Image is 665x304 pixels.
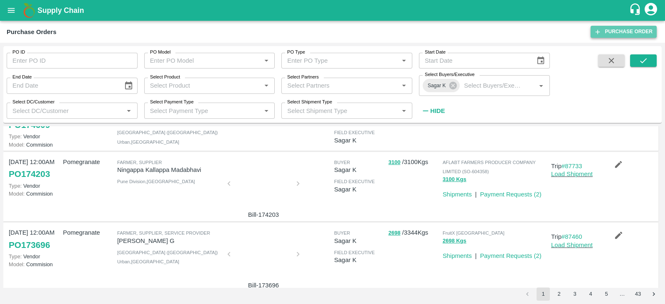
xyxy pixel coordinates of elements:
[287,74,319,81] label: Select Partners
[443,191,472,198] a: Shipments
[21,2,37,19] img: logo
[9,261,25,267] span: Model:
[631,287,645,301] button: Go to page 43
[461,80,523,91] input: Select Buyers/Executive
[443,230,505,235] span: FruitX [GEOGRAPHIC_DATA]
[591,26,657,38] a: Purchase Order
[536,80,547,91] button: Open
[2,1,21,20] button: open drawer
[647,287,660,301] button: Go to next page
[7,78,117,93] input: End Date
[287,49,305,56] label: PO Type
[562,163,582,169] a: #87733
[423,79,460,92] div: Sagar K
[9,141,59,149] p: Commision
[584,287,597,301] button: Go to page 4
[537,287,550,301] button: page 1
[150,74,180,81] label: Select Product
[117,165,222,174] p: Ningappa Kallappa Madabhavi
[334,160,350,165] span: buyer
[616,290,629,298] div: …
[388,228,400,238] button: 2698
[9,190,59,198] p: Commision
[520,287,662,301] nav: pagination navigation
[533,53,549,69] button: Choose date
[419,53,530,69] input: Start Date
[9,182,59,190] p: Vendor
[388,228,439,238] p: / 3344 Kgs
[261,55,272,66] button: Open
[419,104,447,118] button: Hide
[600,287,613,301] button: Go to page 5
[643,2,658,19] div: account of current user
[629,3,643,18] div: customer-support
[334,230,350,235] span: buyer
[284,80,396,91] input: Select Partners
[334,130,375,135] span: field executive
[423,81,451,90] span: Sagar K
[37,6,84,15] b: Supply Chain
[9,228,59,237] p: [DATE] 12:00AM
[63,228,113,237] p: Pomegranate
[551,232,602,241] p: Trip
[425,71,475,78] label: Select Buyers/Executive
[552,287,566,301] button: Go to page 2
[568,287,581,301] button: Go to page 3
[334,236,385,245] p: Sagar K
[147,80,259,91] input: Select Product
[150,99,194,105] label: Select Payment Type
[9,105,121,116] input: Select DC/Customer
[261,105,272,116] button: Open
[388,157,439,167] p: / 3100 Kgs
[232,281,295,290] p: Bill-173696
[7,53,138,69] input: Enter PO ID
[551,242,593,248] a: Load Shipment
[430,108,445,114] strong: Hide
[551,162,602,171] p: Trip
[7,27,57,37] div: Purchase Orders
[117,250,218,264] span: [GEOGRAPHIC_DATA] ([GEOGRAPHIC_DATA]) Urban , [GEOGRAPHIC_DATA]
[443,175,466,184] button: 3100 Kgs
[480,191,542,198] a: Payment Requests (2)
[9,238,50,253] a: PO173696
[9,260,59,268] p: Commision
[284,105,385,116] input: Select Shipment Type
[37,5,629,16] a: Supply Chain
[12,99,54,105] label: Select DC/Customer
[334,136,385,145] p: Sagar K
[117,230,210,235] span: Farmer, Supplier, Service Provider
[9,183,22,189] span: Type:
[480,253,542,259] a: Payment Requests (2)
[399,80,409,91] button: Open
[443,236,466,246] button: 2698 Kgs
[9,253,59,260] p: Vendor
[9,133,22,140] span: Type:
[399,55,409,66] button: Open
[551,171,593,177] a: Load Shipment
[117,130,218,144] span: [GEOGRAPHIC_DATA] ([GEOGRAPHIC_DATA]) Urban , [GEOGRAPHIC_DATA]
[334,179,375,184] span: field executive
[287,99,332,105] label: Select Shipment Type
[472,248,477,260] div: |
[9,132,59,140] p: Vendor
[117,160,162,165] span: Farmer, Supplier
[123,105,134,116] button: Open
[9,157,59,167] p: [DATE] 12:00AM
[147,105,248,116] input: Select Payment Type
[334,255,385,265] p: Sagar K
[9,167,50,181] a: PO174203
[232,210,295,219] p: Bill-174203
[425,49,446,56] label: Start Date
[121,78,136,93] button: Choose date
[9,142,25,148] span: Model:
[334,250,375,255] span: field executive
[472,186,477,199] div: |
[12,49,25,56] label: PO ID
[117,179,195,184] span: Pune Division , [GEOGRAPHIC_DATA]
[147,55,259,66] input: Enter PO Model
[9,191,25,197] span: Model:
[562,233,582,240] a: #87460
[334,185,385,194] p: Sagar K
[9,253,22,260] span: Type:
[63,157,113,167] p: Pomegranate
